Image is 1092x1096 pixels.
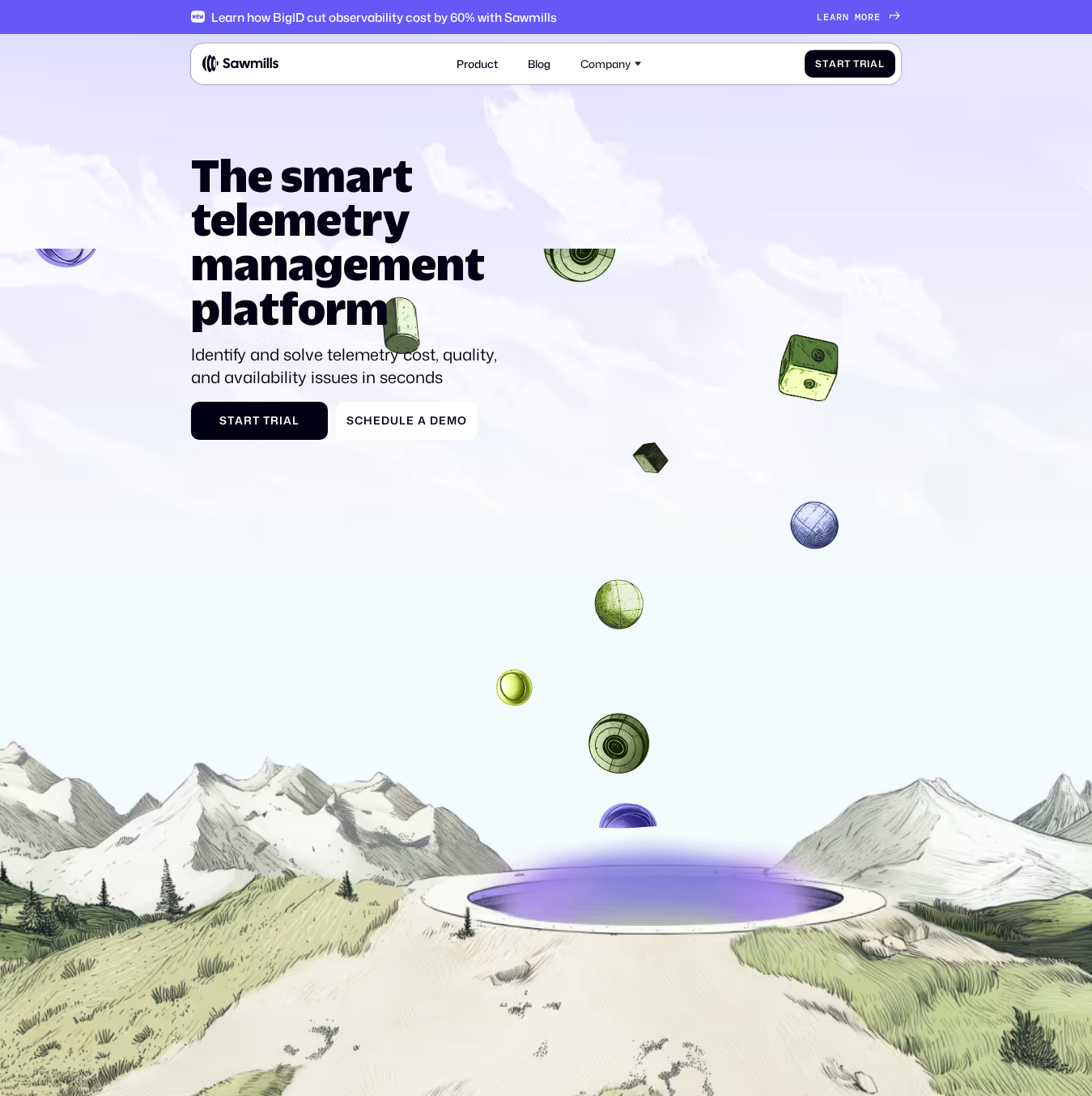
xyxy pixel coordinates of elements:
span: e [439,414,447,427]
span: l [292,414,300,427]
span: o [457,414,467,427]
span: u [390,414,399,427]
span: S [346,414,355,427]
span: m [447,414,457,427]
h1: The smart telemetry management platform [191,153,508,331]
span: L [817,11,823,23]
a: Blog [520,49,559,78]
span: r [244,414,253,427]
span: m [855,11,861,23]
a: Learnmore [817,11,901,23]
span: e [874,11,881,23]
span: o [861,11,868,23]
span: e [406,414,414,427]
a: ScheduleaDemo [336,402,478,440]
span: d [381,414,390,427]
span: a [418,414,427,427]
span: n [843,11,849,23]
span: i [279,414,283,427]
span: t [822,58,829,69]
span: r [836,11,843,23]
span: S [815,58,822,69]
span: e [823,11,830,23]
a: Product [448,49,506,78]
span: a [235,414,244,427]
div: Learn how BigID cut observability cost by 60% with Sawmills [211,10,557,24]
span: t [844,58,851,69]
div: Company [572,49,649,78]
span: a [870,58,878,69]
span: S [219,414,227,427]
span: a [829,58,837,69]
span: r [270,414,279,427]
a: StartTrial [191,402,328,440]
a: StartTrial [805,49,895,77]
span: r [860,58,867,69]
span: a [830,11,836,23]
span: r [837,58,844,69]
span: D [430,414,439,427]
span: h [363,414,373,427]
span: T [853,58,860,69]
span: e [373,414,381,427]
span: i [867,58,870,69]
div: Company [580,57,631,70]
span: r [868,11,874,23]
span: t [227,414,235,427]
span: c [355,414,363,427]
span: T [263,414,270,427]
span: t [253,414,260,427]
span: a [283,414,292,427]
span: l [878,58,885,69]
span: l [399,414,406,427]
p: Identify and solve telemetry cost, quality, and availability issues in seconds [191,343,508,389]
